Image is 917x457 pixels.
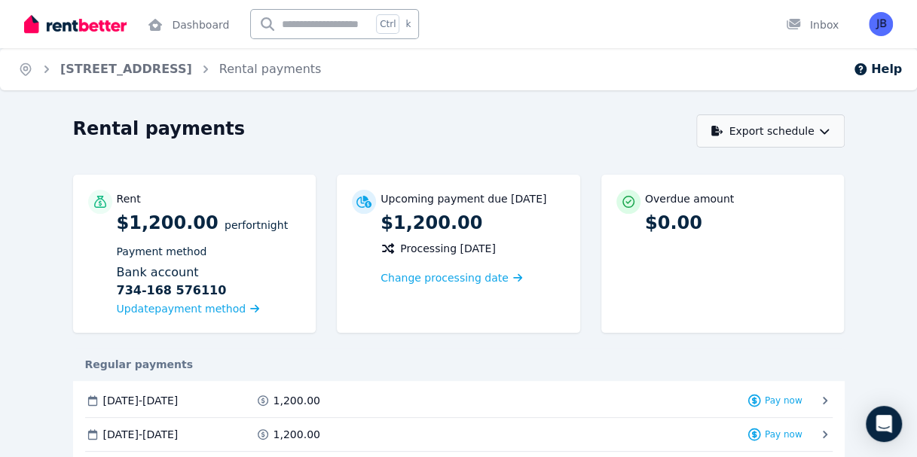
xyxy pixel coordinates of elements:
p: $1,200.00 [117,211,301,318]
span: Processing [DATE] [400,241,496,256]
p: Upcoming payment due [DATE] [381,191,546,206]
span: Pay now [765,428,802,440]
a: [STREET_ADDRESS] [60,62,192,76]
div: Inbox [786,17,839,32]
span: k [405,18,411,30]
span: per Fortnight [225,219,288,231]
span: [DATE] - [DATE] [103,393,179,408]
button: Export schedule [696,114,845,148]
p: $0.00 [645,211,830,235]
span: Update payment method [117,303,246,315]
p: Rent [117,191,141,206]
span: 1,200.00 [274,427,320,442]
h1: Rental payments [73,117,246,141]
img: RentBetter [24,13,127,35]
div: Open Intercom Messenger [866,406,902,442]
a: Rental payments [219,62,322,76]
span: Ctrl [376,14,399,34]
span: [DATE] - [DATE] [103,427,179,442]
span: Pay now [765,395,802,407]
b: 734-168 576110 [117,282,227,300]
p: Overdue amount [645,191,734,206]
img: Jenny Brittenden [869,12,893,36]
span: Change processing date [381,270,509,285]
div: Bank account [117,264,301,300]
div: Regular payments [73,357,845,372]
a: Change processing date [381,270,522,285]
button: Help [853,60,902,78]
span: 1,200.00 [274,393,320,408]
p: $1,200.00 [381,211,565,235]
p: Payment method [117,244,301,259]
